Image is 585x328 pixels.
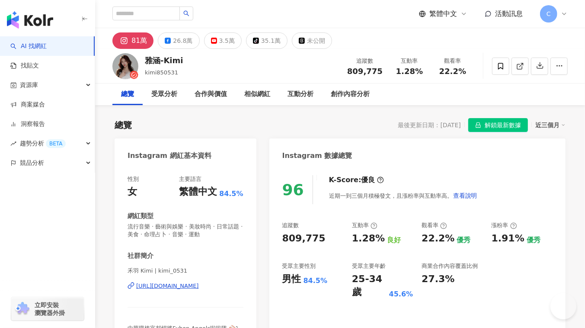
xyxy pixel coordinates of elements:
[136,282,199,290] div: [URL][DOMAIN_NAME]
[282,273,301,286] div: 男性
[292,32,332,49] button: 未公開
[485,119,521,132] span: 解鎖最新數據
[282,262,316,270] div: 受眾主要性別
[145,55,183,66] div: 雅涵-Kimi
[495,10,523,18] span: 活動訊息
[145,69,178,76] span: kimi850531
[347,57,383,65] div: 追蹤數
[398,122,461,129] div: 最後更新日期：[DATE]
[389,289,413,299] div: 45.6%
[387,235,401,245] div: 良好
[128,223,243,238] span: 流行音樂 · 藝術與娛樂 · 美妝時尚 · 日常話題 · 美食 · 命理占卜 · 音樂 · 運動
[112,32,153,49] button: 81萬
[128,185,137,199] div: 女
[422,273,454,286] div: 27.3%
[352,222,377,229] div: 互動率
[457,235,471,245] div: 優秀
[453,192,477,199] span: 查看說明
[244,89,270,100] div: 相似網紅
[492,232,524,245] div: 1.91%
[468,118,528,132] button: 解鎖最新數據
[183,10,189,16] span: search
[282,222,299,229] div: 追蹤數
[527,235,540,245] div: 優秀
[10,141,16,147] span: rise
[282,232,326,245] div: 809,775
[128,151,211,161] div: Instagram 網紅基本資料
[115,119,132,131] div: 總覽
[361,175,375,185] div: 優良
[10,100,45,109] a: 商案媒合
[179,185,217,199] div: 繁體中文
[429,9,457,19] span: 繁體中文
[10,42,47,51] a: searchAI 找網紅
[329,187,478,204] div: 近期一到三個月積極發文，且漲粉率與互動率高。
[35,301,65,317] span: 立即安裝 瀏覽器外掛
[204,32,242,49] button: 3.5萬
[352,232,385,245] div: 1.28%
[282,151,352,161] div: Instagram 數據總覽
[14,302,31,316] img: chrome extension
[550,293,576,319] iframe: Help Scout Beacon - Open
[304,276,328,286] div: 84.5%
[219,189,243,199] span: 84.5%
[20,153,44,173] span: 競品分析
[121,89,134,100] div: 總覽
[195,89,227,100] div: 合作與價值
[20,75,38,95] span: 資源庫
[128,267,243,275] span: 禾羽 Kimi | kimi_0531
[331,89,370,100] div: 創作內容分析
[396,67,423,76] span: 1.28%
[439,67,466,76] span: 22.2%
[547,9,551,19] span: C
[453,187,478,204] button: 查看說明
[422,232,454,245] div: 22.2%
[282,181,304,199] div: 96
[151,89,177,100] div: 受眾分析
[10,120,45,129] a: 洞察報告
[347,67,383,76] span: 809,775
[131,35,147,47] div: 81萬
[128,282,243,290] a: [URL][DOMAIN_NAME]
[219,35,235,47] div: 3.5萬
[128,175,139,183] div: 性別
[352,262,386,270] div: 受眾主要年齡
[535,119,566,131] div: 近三個月
[436,57,469,65] div: 觀看率
[288,89,313,100] div: 互動分析
[422,262,478,270] div: 商業合作內容覆蓋比例
[173,35,192,47] div: 26.8萬
[393,57,426,65] div: 互動率
[329,175,384,185] div: K-Score :
[46,139,66,148] div: BETA
[352,273,387,299] div: 25-34 歲
[112,53,138,79] img: KOL Avatar
[492,222,517,229] div: 漲粉率
[179,175,201,183] div: 主要語言
[10,61,39,70] a: 找貼文
[128,251,153,260] div: 社群簡介
[20,134,66,153] span: 趨勢分析
[422,222,447,229] div: 觀看率
[158,32,199,49] button: 26.8萬
[7,11,53,29] img: logo
[261,35,281,47] div: 35.1萬
[128,212,153,221] div: 網紅類型
[246,32,288,49] button: 35.1萬
[475,122,481,128] span: lock
[307,35,325,47] div: 未公開
[11,297,84,321] a: chrome extension立即安裝 瀏覽器外掛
